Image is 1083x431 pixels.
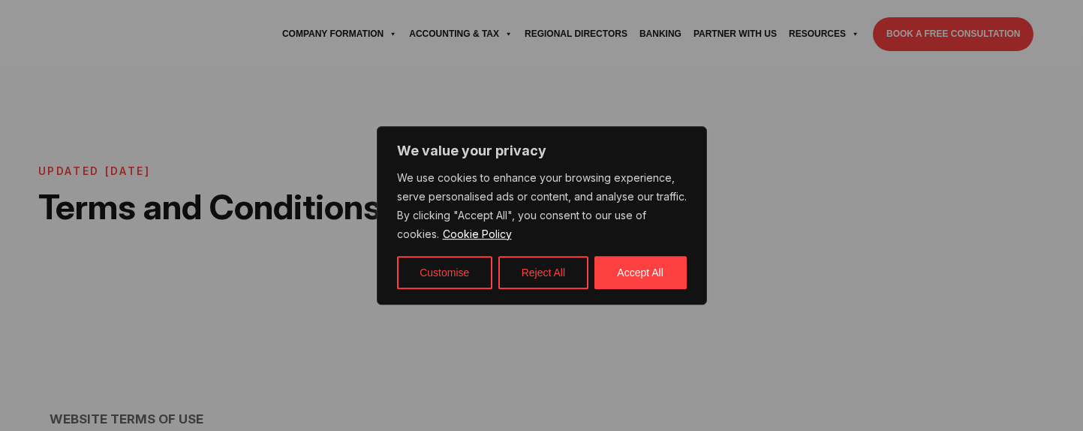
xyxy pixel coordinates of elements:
[377,126,707,305] div: We value your privacy
[498,256,588,289] button: Reject All
[397,169,687,244] p: We use cookies to enhance your browsing experience, serve personalised ads or content, and analys...
[397,142,687,160] p: We value your privacy
[397,256,492,289] button: Customise
[594,256,687,289] button: Accept All
[442,227,513,241] a: Cookie Policy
